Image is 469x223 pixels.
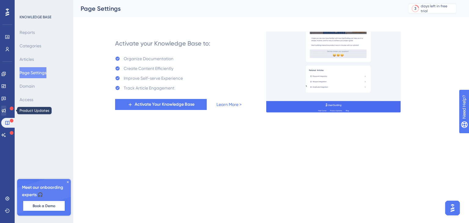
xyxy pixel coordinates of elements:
[421,4,455,13] div: days left in free trial
[81,4,393,13] div: Page Settings
[124,75,183,82] div: Improve Self-serve Experience
[135,101,195,108] span: Activate Your Knowledge Base
[266,31,401,113] img: a27db7f7ef9877a438c7956077c236be.gif
[443,199,462,217] iframe: UserGuiding AI Assistant Launcher
[20,81,35,92] button: Domain
[14,2,38,9] span: Need Help?
[22,184,66,199] span: Meet our onboarding experts 🎧
[33,203,55,208] span: Book a Demo
[20,94,33,105] button: Access
[115,99,207,110] button: Activate Your Knowledge Base
[20,15,51,20] div: KNOWLEDGE BASE
[414,6,416,11] div: 3
[20,67,46,78] button: Page Settings
[20,54,34,65] button: Articles
[23,201,65,211] button: Book a Demo
[124,65,173,72] div: Create Content Efficiently
[124,84,174,92] div: Track Article Engagement
[20,27,35,38] button: Reports
[20,40,41,51] button: Categories
[124,55,173,62] div: Organize Documentation
[216,101,242,108] a: Learn More >
[115,39,210,48] div: Activate your Knowledge Base to:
